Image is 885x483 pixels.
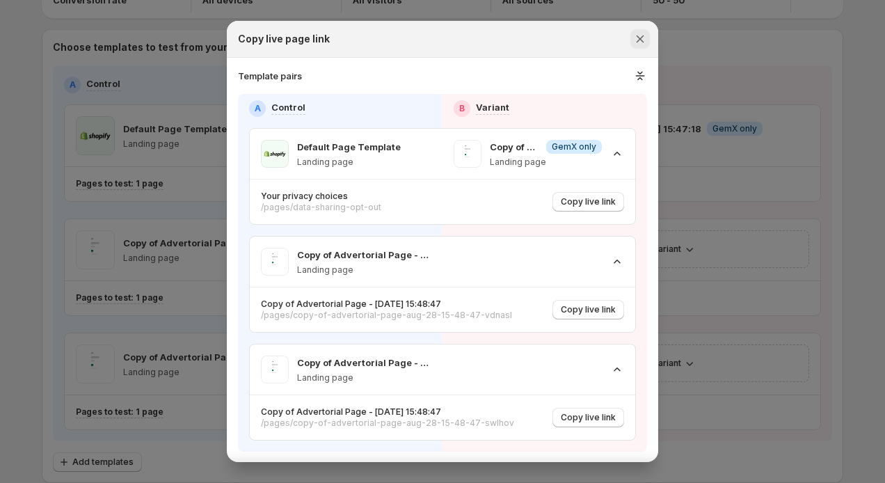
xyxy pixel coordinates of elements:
[238,32,330,46] h2: Copy live page link
[261,418,514,429] p: /pages/copy-of-advertorial-page-aug-28-15-48-47-swlhov
[297,264,431,276] p: Landing page
[297,248,431,262] p: Copy of Advertorial Page - [DATE] 15:48:47
[490,140,541,154] p: Copy of Subscription Page - [DATE] 15:47:18
[261,356,289,383] img: Copy of Advertorial Page - Aug 28, 15:48:47
[454,140,481,168] img: Copy of Subscription Page - Aug 28, 15:47:18
[630,29,650,49] button: Close
[552,141,596,152] span: GemX only
[297,140,401,154] p: Default Page Template
[297,157,401,168] p: Landing page
[561,412,616,423] span: Copy live link
[552,408,624,427] button: Copy live link
[271,100,305,114] p: Control
[476,100,509,114] p: Variant
[261,299,512,310] p: Copy of Advertorial Page - [DATE] 15:48:47
[261,248,289,276] img: Copy of Advertorial Page - Aug 28, 15:48:47
[297,372,431,383] p: Landing page
[552,300,624,319] button: Copy live link
[490,157,602,168] p: Landing page
[261,202,381,213] p: /pages/data-sharing-opt-out
[261,406,514,418] p: Copy of Advertorial Page - [DATE] 15:48:47
[552,192,624,212] button: Copy live link
[297,356,431,370] p: Copy of Advertorial Page - [DATE] 15:48:47
[261,140,289,168] img: Default Page Template
[561,196,616,207] span: Copy live link
[255,103,261,114] h2: A
[459,103,465,114] h2: B
[238,69,302,83] h3: Template pairs
[261,191,381,202] p: Your privacy choices
[261,310,512,321] p: /pages/copy-of-advertorial-page-aug-28-15-48-47-vdnasl
[561,304,616,315] span: Copy live link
